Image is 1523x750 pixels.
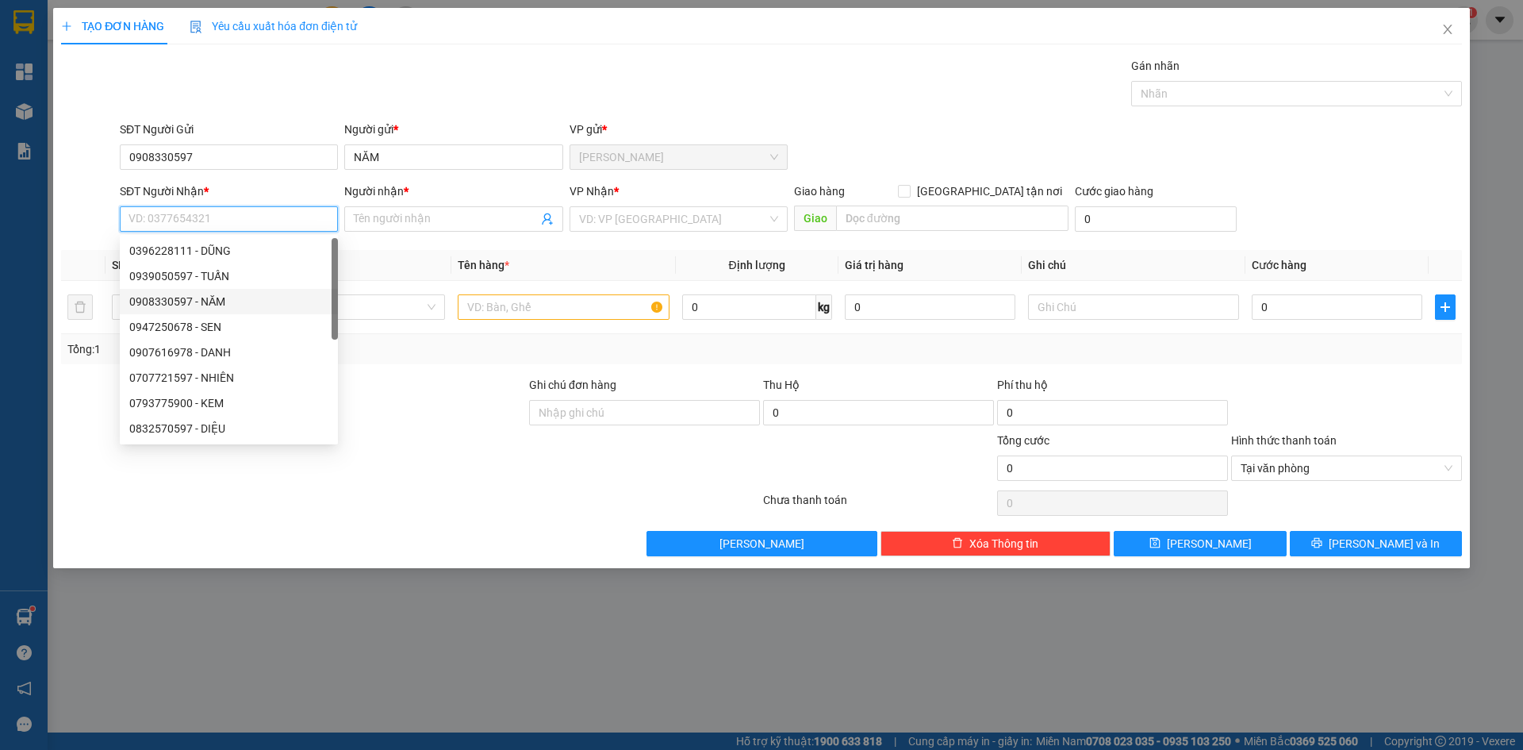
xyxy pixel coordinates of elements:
[1241,456,1452,480] span: Tại văn phòng
[120,340,338,365] div: 0907616978 - DANH
[129,344,328,361] div: 0907616978 - DANH
[129,293,328,310] div: 0908330597 - NĂM
[9,113,353,156] div: [PERSON_NAME]
[129,369,328,387] div: 0707721597 - NHIÊN
[1329,535,1440,552] span: [PERSON_NAME] và In
[458,259,509,271] span: Tên hàng
[120,416,338,441] div: 0832570597 - DIỆU
[1131,60,1180,72] label: Gán nhãn
[1425,8,1470,52] button: Close
[1022,250,1245,281] th: Ghi chú
[120,238,338,263] div: 0396228111 - DŨNG
[129,267,328,285] div: 0939050597 - TUẤN
[1290,531,1462,556] button: printer[PERSON_NAME] và In
[1075,185,1153,198] label: Cước giao hàng
[120,289,338,314] div: 0908330597 - NĂM
[129,242,328,260] div: 0396228111 - DŨNG
[61,20,164,33] span: TẠO ĐƠN HÀNG
[244,295,435,319] span: Khác
[541,213,554,225] span: user-add
[911,183,1068,200] span: [GEOGRAPHIC_DATA] tận nơi
[1075,206,1237,232] input: Cước giao hàng
[67,294,93,320] button: delete
[729,259,785,271] span: Định lượng
[952,537,963,550] span: delete
[761,491,996,519] div: Chưa thanh toán
[1435,294,1456,320] button: plus
[120,183,338,200] div: SĐT Người Nhận
[74,75,289,103] text: CTTLT1209250044
[845,294,1015,320] input: 0
[1167,535,1252,552] span: [PERSON_NAME]
[646,531,877,556] button: [PERSON_NAME]
[1252,259,1306,271] span: Cước hàng
[969,535,1038,552] span: Xóa Thông tin
[120,365,338,390] div: 0707721597 - NHIÊN
[458,294,669,320] input: VD: Bàn, Ghế
[1028,294,1239,320] input: Ghi Chú
[190,21,202,33] img: icon
[816,294,832,320] span: kg
[997,434,1049,447] span: Tổng cước
[570,121,788,138] div: VP gửi
[120,314,338,340] div: 0947250678 - SEN
[836,206,1068,231] input: Dọc đường
[997,376,1228,400] div: Phí thu hộ
[529,379,616,391] label: Ghi chú đơn hàng
[129,318,328,336] div: 0947250678 - SEN
[1149,537,1160,550] span: save
[120,390,338,416] div: 0793775900 - KEM
[845,259,903,271] span: Giá trị hàng
[529,400,760,425] input: Ghi chú đơn hàng
[190,20,357,33] span: Yêu cầu xuất hóa đơn điện tử
[763,379,800,391] span: Thu Hộ
[570,185,614,198] span: VP Nhận
[129,420,328,437] div: 0832570597 - DIỆU
[719,535,804,552] span: [PERSON_NAME]
[1311,537,1322,550] span: printer
[794,185,845,198] span: Giao hàng
[1436,301,1455,313] span: plus
[112,259,125,271] span: SL
[794,206,836,231] span: Giao
[129,394,328,412] div: 0793775900 - KEM
[67,340,588,358] div: Tổng: 1
[344,183,562,200] div: Người nhận
[1114,531,1286,556] button: save[PERSON_NAME]
[880,531,1111,556] button: deleteXóa Thông tin
[61,21,72,32] span: plus
[1441,23,1454,36] span: close
[120,263,338,289] div: 0939050597 - TUẤN
[1231,434,1337,447] label: Hình thức thanh toán
[120,121,338,138] div: SĐT Người Gửi
[579,145,778,169] span: Cao Tốc
[344,121,562,138] div: Người gửi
